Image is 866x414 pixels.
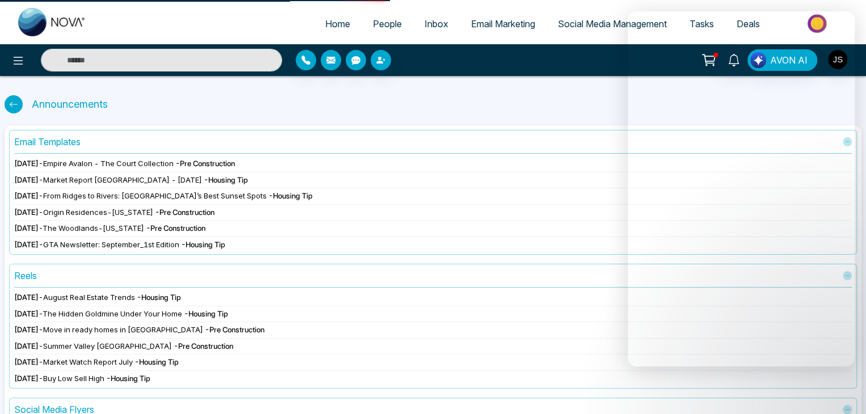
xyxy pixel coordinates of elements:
iframe: To enrich screen reader interactions, please activate Accessibility in Grammarly extension settings [628,11,855,366]
span: - Pre Construction [146,223,205,233]
span: - Housing Tip [137,293,181,302]
div: - [14,158,852,170]
div: Reels [14,269,37,282]
span: - Housing Tip [181,240,225,249]
span: August Real Estate Trends [43,293,135,302]
span: Move in ready homes in [GEOGRAPHIC_DATA] [43,325,203,334]
span: [DATE] [14,175,39,184]
span: [DATE] [14,293,39,302]
span: Empire Avalon - The Court Collection [43,159,174,168]
span: [DATE] [14,357,39,366]
span: The Woodlands-[US_STATE] [43,223,144,233]
div: - [14,239,852,251]
div: - [14,292,852,303]
span: Social Media Management [558,18,667,29]
iframe: Intercom live chat [827,375,855,403]
div: - [14,373,852,385]
span: Origin Residences-[US_STATE] [43,208,153,217]
span: Home [325,18,350,29]
span: - Pre Construction [174,341,233,350]
span: [DATE] [14,159,39,168]
span: From Ridges to Rivers: [GEOGRAPHIC_DATA]’s Best Sunset Spots [43,191,267,200]
div: - [14,341,852,352]
span: [DATE] [14,374,39,383]
div: - [14,175,852,186]
img: Nova CRM Logo [18,8,86,36]
div: Email Templates [14,135,81,149]
span: - Pre Construction [205,325,264,334]
a: Email Marketing [460,13,546,35]
span: [DATE] [14,309,39,318]
span: [DATE] [14,223,39,233]
div: - [14,207,852,218]
div: - [14,309,852,320]
span: Market Watch Report July [43,357,133,366]
span: [DATE] [14,208,39,217]
a: People [361,13,413,35]
span: - Housing Tip [268,191,313,200]
span: Buy Low Sell High [43,374,104,383]
span: Market Report [GEOGRAPHIC_DATA] - [DATE] [43,175,202,184]
span: Inbox [424,18,448,29]
span: - Pre Construction [175,159,235,168]
span: - Housing Tip [184,309,228,318]
img: Market-place.gif [777,11,859,36]
span: - Housing Tip [204,175,248,184]
span: The Hidden Goldmine Under Your Home [43,309,182,318]
span: [DATE] [14,341,39,350]
span: [DATE] [14,240,39,249]
span: People [373,18,402,29]
a: Inbox [413,13,460,35]
span: - Pre Construction [155,208,215,217]
span: - Housing Tip [106,374,150,383]
a: Home [314,13,361,35]
div: Announcements [27,92,112,116]
span: GTA Newsletter: September_1st Edition [43,240,179,249]
div: - [14,324,852,336]
div: - [14,223,852,234]
div: - [14,191,852,202]
span: - Housing Tip [134,357,179,366]
div: - [14,357,852,368]
span: [DATE] [14,191,39,200]
span: Email Marketing [471,18,535,29]
a: Social Media Management [546,13,678,35]
span: [DATE] [14,325,39,334]
span: Summer Valley [GEOGRAPHIC_DATA] [43,341,172,350]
